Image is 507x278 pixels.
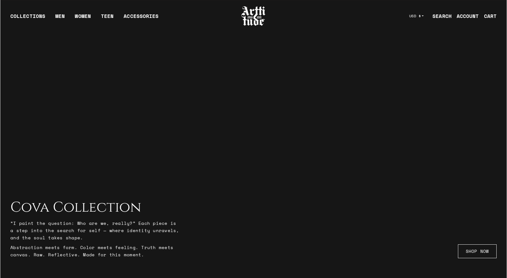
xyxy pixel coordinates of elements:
div: CART [484,12,497,20]
ul: Main navigation [5,12,164,25]
a: ACCOUNT [452,10,479,22]
a: MEN [55,12,65,25]
p: Abstraction meets form. Color meets feeling. Truth meets canvas. Raw. Reflective. Made for this m... [10,244,180,258]
img: Arttitude [241,5,266,27]
a: Open cart [479,10,497,22]
div: COLLECTIONS [10,12,45,25]
a: TEEN [101,12,114,25]
button: USD $ [405,9,428,23]
a: WOMEN [75,12,91,25]
span: USD $ [409,14,421,19]
a: SEARCH [427,10,452,22]
div: ACCESSORIES [124,12,159,25]
a: SHOP NOW [458,244,497,258]
p: “I paint the question: Who are we, really?” Each piece is a step into the search for self — where... [10,220,180,241]
h2: Cova Collection [10,199,180,216]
